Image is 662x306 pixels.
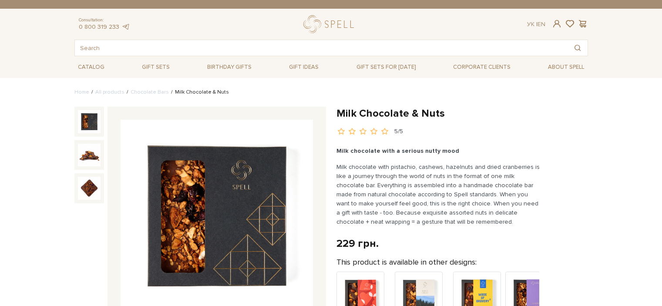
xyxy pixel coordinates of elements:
h1: Milk Chocolate & Nuts [336,107,588,120]
div: 5/5 [394,128,403,136]
button: Search [568,40,588,56]
a: Birthday gifts [204,61,255,74]
label: This product is available in other designs: [336,257,477,267]
a: logo [303,15,358,33]
a: telegram [121,23,130,30]
a: Home [74,89,89,95]
b: Milk chocolate with a serious nutty mood [336,147,459,155]
a: Gift sets for [DATE] [353,60,419,74]
a: About Spell [544,61,588,74]
input: Search [75,40,568,56]
a: Gift ideas [286,61,322,74]
span: Consultation: [79,17,130,23]
div: 229 грн. [336,237,379,250]
img: Milk Chocolate & Nuts [78,110,101,133]
a: All products [95,89,124,95]
a: 0 800 319 233 [79,23,119,30]
span: | [536,20,538,28]
a: Catalog [74,61,108,74]
img: Milk Chocolate & Nuts [78,177,101,199]
a: Ук [527,20,534,28]
a: Chocolate Bars [131,89,169,95]
li: Milk Chocolate & Nuts [169,88,229,96]
p: Milk chocolate with pistachio, cashews, hazelnuts and dried cranberries is like a journey through... [336,162,541,226]
div: En [527,20,545,28]
a: Gift sets [138,61,173,74]
a: Corporate clients [450,60,514,74]
img: Milk Chocolate & Nuts [78,144,101,166]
